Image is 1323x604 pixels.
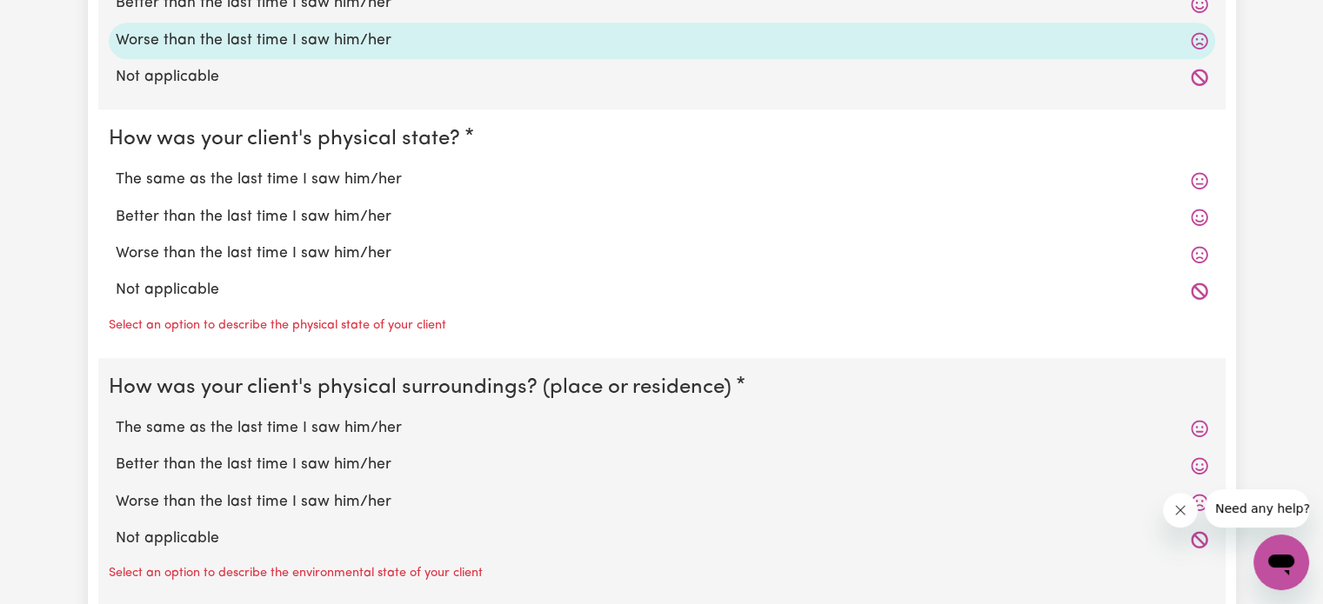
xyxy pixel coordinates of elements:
iframe: Message from company [1205,489,1309,528]
p: Select an option to describe the physical state of your client [109,316,446,335]
iframe: Button to launch messaging window [1253,534,1309,590]
label: Not applicable [116,528,1208,550]
span: Need any help? [10,12,105,26]
label: Worse than the last time I saw him/her [116,242,1208,265]
iframe: Close message [1163,493,1198,528]
legend: How was your client's physical state? [109,123,467,155]
p: Select an option to describe the environmental state of your client [109,564,483,583]
label: Better than the last time I saw him/her [116,206,1208,229]
label: Better than the last time I saw him/her [116,454,1208,476]
label: Worse than the last time I saw him/her [116,491,1208,514]
label: Not applicable [116,66,1208,89]
legend: How was your client's physical surroundings? (place or residence) [109,372,738,403]
label: Worse than the last time I saw him/her [116,30,1208,52]
label: The same as the last time I saw him/her [116,169,1208,191]
label: The same as the last time I saw him/her [116,417,1208,440]
label: Not applicable [116,279,1208,302]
